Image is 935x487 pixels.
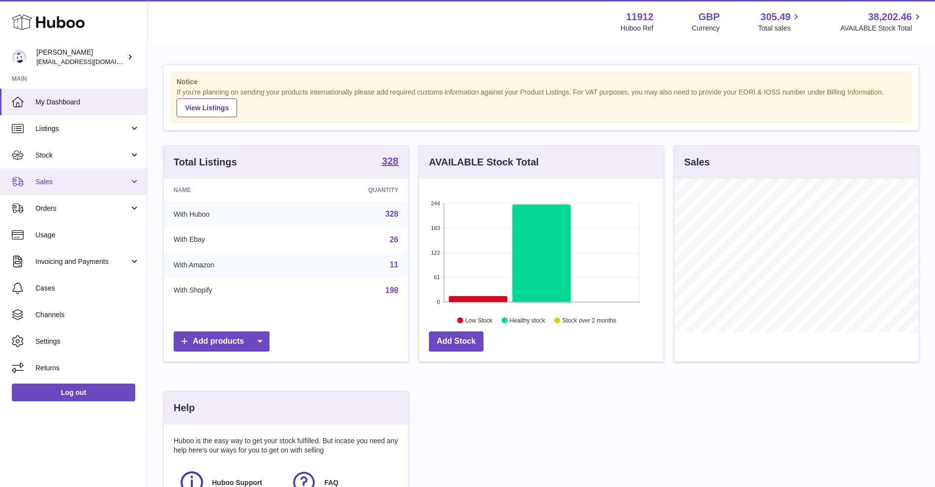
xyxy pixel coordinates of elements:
div: [PERSON_NAME] [36,48,125,66]
span: [EMAIL_ADDRESS][DOMAIN_NAME] [36,58,145,65]
span: Cases [35,284,140,293]
td: With Shopify [164,278,298,303]
text: 122 [431,250,440,256]
span: Orders [35,204,129,213]
span: Stock [35,151,129,160]
span: 38,202.46 [868,10,912,24]
span: Total sales [758,24,802,33]
div: Huboo Ref [621,24,654,33]
text: 244 [431,200,440,206]
a: 328 [382,156,398,168]
img: info@carbonmyride.com [12,50,27,65]
span: 305.49 [760,10,790,24]
a: 11 [390,260,398,269]
div: If you're planning on sending your products internationally please add required customs informati... [177,88,906,117]
td: With Ebay [164,227,298,253]
span: Invoicing and Payments [35,257,129,266]
text: Low Stock [465,317,493,324]
th: Name [164,179,298,201]
a: Add products [174,331,270,352]
span: Channels [35,310,140,320]
a: 38,202.46 AVAILABLE Stock Total [840,10,923,33]
a: Log out [12,384,135,401]
strong: GBP [698,10,720,24]
span: Returns [35,363,140,373]
text: Healthy stock [510,317,545,324]
span: Usage [35,230,140,240]
span: Listings [35,124,129,133]
span: AVAILABLE Stock Total [840,24,923,33]
h3: Help [174,401,195,415]
strong: 328 [382,156,398,166]
strong: 11912 [626,10,654,24]
a: 305.49 Total sales [758,10,802,33]
a: Add Stock [429,331,483,352]
a: 26 [390,235,398,244]
text: Stock over 2 months [562,317,616,324]
span: Sales [35,177,129,187]
p: Huboo is the easy way to get your stock fulfilled. But incase you need any help here's our ways f... [174,436,398,455]
a: 328 [385,210,398,218]
span: My Dashboard [35,97,140,107]
text: 0 [437,299,440,305]
td: With Amazon [164,252,298,278]
a: View Listings [177,98,237,117]
span: Settings [35,337,140,346]
div: Currency [692,24,720,33]
th: Quantity [298,179,408,201]
text: 61 [434,274,440,280]
strong: Notice [177,77,906,87]
a: 198 [385,286,398,294]
text: 183 [431,225,440,231]
h3: AVAILABLE Stock Total [429,156,539,169]
h3: Sales [684,156,710,169]
h3: Total Listings [174,156,237,169]
td: With Huboo [164,201,298,227]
